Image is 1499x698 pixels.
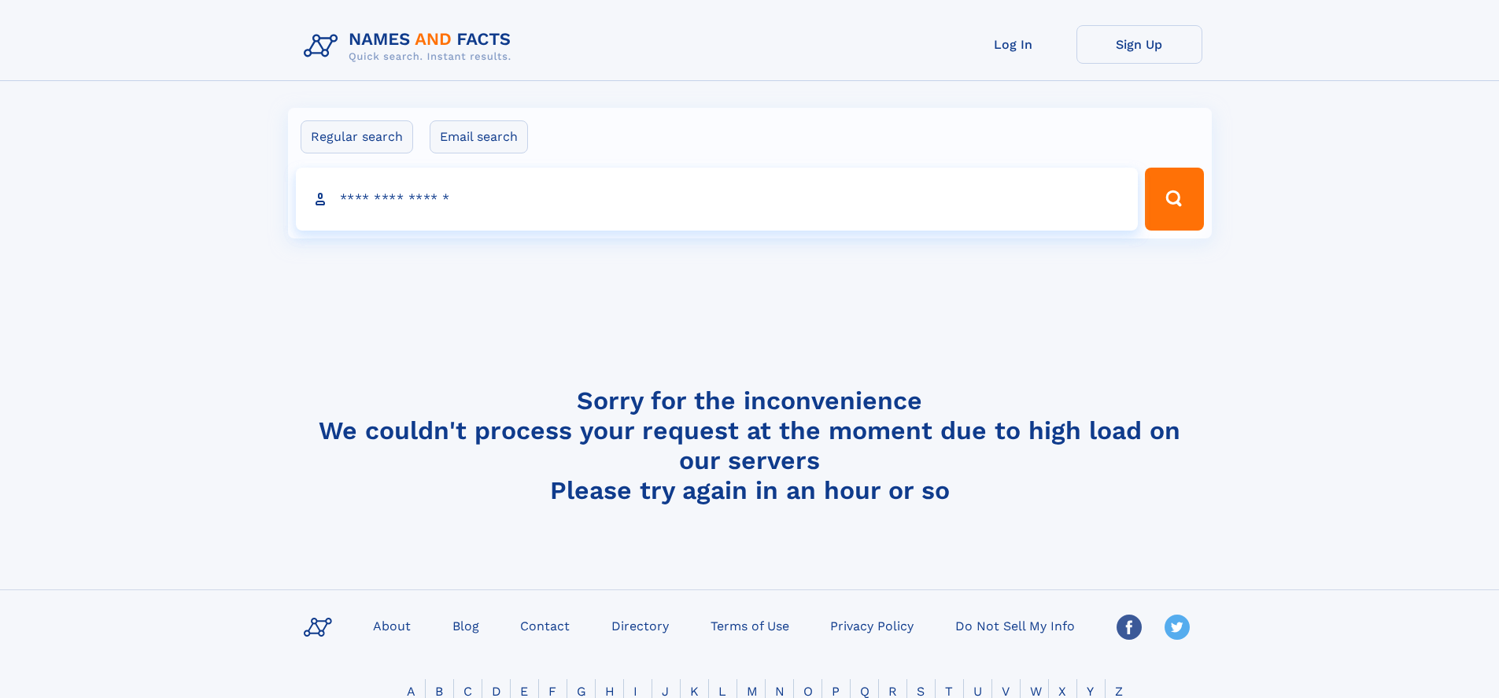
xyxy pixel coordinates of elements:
a: Privacy Policy [824,614,920,637]
a: Blog [446,614,486,637]
a: Terms of Use [704,614,796,637]
img: Logo Names and Facts [297,25,524,68]
label: Regular search [301,120,413,153]
img: Facebook [1117,615,1142,640]
a: Do Not Sell My Info [949,614,1081,637]
button: Search Button [1145,168,1203,231]
a: Sign Up [1076,25,1202,64]
a: Contact [514,614,576,637]
h4: Sorry for the inconvenience We couldn't process your request at the moment due to high load on ou... [297,386,1202,505]
input: search input [296,168,1139,231]
a: About [367,614,417,637]
label: Email search [430,120,528,153]
img: Twitter [1165,615,1190,640]
a: Log In [951,25,1076,64]
a: Directory [605,614,675,637]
